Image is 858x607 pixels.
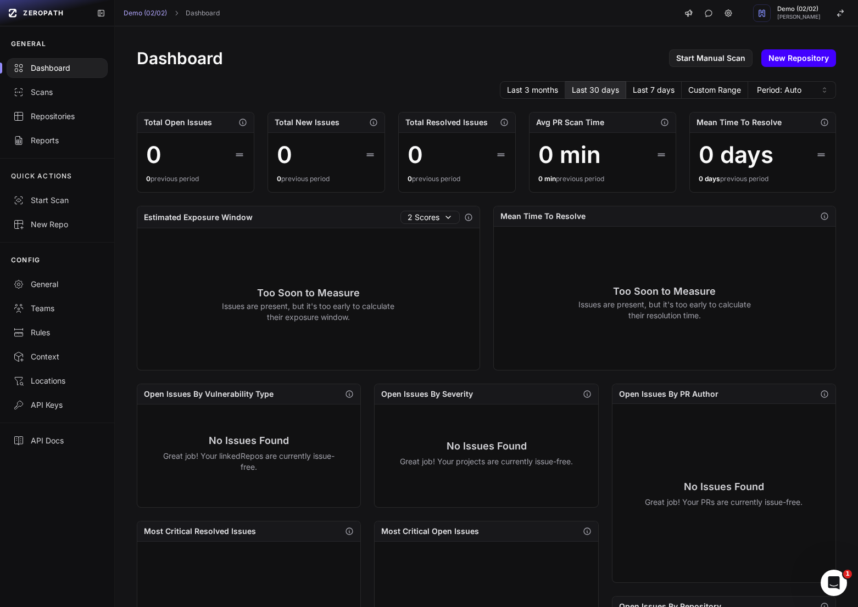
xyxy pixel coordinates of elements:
[757,85,801,95] span: Period: Auto
[843,570,852,578] span: 1
[777,6,821,12] span: Demo (02/02)
[4,4,88,22] a: ZEROPATH
[578,284,751,299] h3: Too Soon to Measure
[538,142,601,168] div: 0 min
[13,327,101,338] div: Rules
[11,172,73,181] p: QUICK ACTIONS
[23,9,64,18] span: ZEROPATH
[13,195,101,206] div: Start Scan
[669,49,753,67] a: Start Manual Scan
[13,375,101,386] div: Locations
[124,9,167,18] a: Demo (02/02)
[13,135,101,146] div: Reports
[13,279,101,290] div: General
[699,175,827,183] div: previous period
[400,439,573,454] h3: No Issues Found
[13,400,101,411] div: API Keys
[408,142,423,168] div: 0
[11,256,40,265] p: CONFIG
[13,87,101,98] div: Scans
[124,9,220,18] nav: breadcrumb
[408,175,506,183] div: previous period
[682,81,748,99] button: Custom Range
[186,9,220,18] a: Dashboard
[500,211,586,222] h2: Mean Time To Resolve
[626,81,682,99] button: Last 7 days
[381,389,473,400] h2: Open Issues By Severity
[163,451,336,473] p: Great job! Your linkedRepos are currently issue-free.
[619,389,718,400] h2: Open Issues By PR Author
[578,299,751,321] p: Issues are present, but it's too early to calculate their resolution time.
[222,301,395,323] p: Issues are present, but it's too early to calculate their exposure window.
[146,142,161,168] div: 0
[538,175,667,183] div: previous period
[400,211,460,224] button: 2 Scores
[13,303,101,314] div: Teams
[172,9,180,17] svg: chevron right,
[144,526,256,537] h2: Most Critical Resolved Issues
[275,117,339,128] h2: Total New Issues
[144,389,274,400] h2: Open Issues By Vulnerability Type
[697,117,782,128] h2: Mean Time To Resolve
[500,81,565,99] button: Last 3 months
[277,142,292,168] div: 0
[405,117,488,128] h2: Total Resolved Issues
[645,497,803,508] p: Great job! Your PRs are currently issue-free.
[11,40,46,48] p: GENERAL
[144,117,212,128] h2: Total Open Issues
[699,175,720,183] span: 0 days
[13,111,101,122] div: Repositories
[277,175,376,183] div: previous period
[536,117,604,128] h2: Avg PR Scan Time
[565,81,626,99] button: Last 30 days
[13,219,101,230] div: New Repo
[645,479,803,494] h3: No Issues Found
[13,351,101,362] div: Context
[699,142,773,168] div: 0 days
[381,526,479,537] h2: Most Critical Open Issues
[13,435,101,446] div: API Docs
[13,63,101,74] div: Dashboard
[821,570,847,596] iframe: Intercom live chat
[163,433,336,448] h3: No Issues Found
[137,48,223,68] h1: Dashboard
[820,86,829,94] svg: caret sort,
[761,49,836,67] a: New Repository
[400,456,573,467] p: Great job! Your projects are currently issue-free.
[146,175,151,183] span: 0
[277,175,281,183] span: 0
[538,175,556,183] span: 0 min
[144,212,253,223] h2: Estimated Exposure Window
[222,285,395,301] h3: Too Soon to Measure
[146,175,245,183] div: previous period
[408,175,412,183] span: 0
[777,14,821,20] span: [PERSON_NAME]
